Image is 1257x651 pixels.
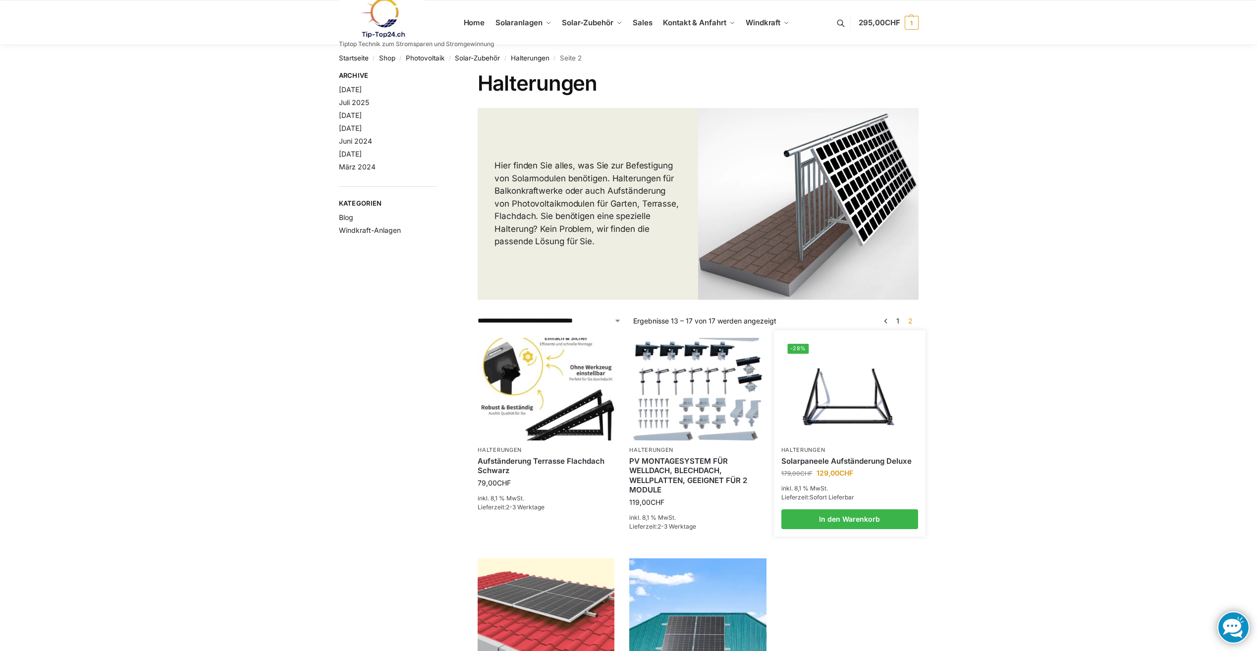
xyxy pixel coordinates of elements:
[491,0,555,45] a: Solaranlagen
[839,469,853,477] span: CHF
[339,137,372,145] a: Juni 2024
[455,54,500,62] a: Solar-Zubehör
[478,494,614,503] p: inkl. 8,1 % MwSt.
[339,213,353,221] a: Blog
[339,85,362,94] a: [DATE]
[629,456,766,495] a: PV MONTAGESYSTEM FÜR WELLDACH, BLECHDACH, WELLPLATTEN, GEEIGNET FÜR 2 MODULE
[698,108,919,300] img: Halterungen
[800,470,813,477] span: CHF
[478,446,522,453] a: Halterungen
[651,498,664,506] span: CHF
[629,446,673,453] a: Halterungen
[339,41,494,47] p: Tiptop Technik zum Stromsparen und Stromgewinnung
[478,456,614,476] a: Aufständerung Terrasse Flachdach Schwarz
[629,338,766,440] img: PV MONTAGESYSTEM FÜR WELLDACH, BLECHDACH, WELLPLATTEN, GEEIGNET FÜR 2 MODULE
[339,163,376,171] a: März 2024
[339,226,401,234] a: Windkraft-Anlagen
[742,0,794,45] a: Windkraft
[629,523,696,530] span: Lieferzeit:
[781,456,918,466] a: Solarpaneele Aufständerung Deluxe
[339,98,369,107] a: Juli 2025
[494,160,681,248] p: Hier finden Sie alles, was Sie zur Befestigung von Solarmodulen benötigen. Halterungen für Balkon...
[629,513,766,522] p: inkl. 8,1 % MwSt.
[497,479,511,487] span: CHF
[882,316,889,326] a: ←
[500,54,510,62] span: /
[339,54,369,62] a: Startseite
[339,124,362,132] a: [DATE]
[781,446,825,453] a: Halterungen
[444,54,455,62] span: /
[549,54,560,62] span: /
[437,71,443,82] button: Close filters
[781,509,918,529] a: In den Warenkorb legen: „Solarpaneele Aufständerung Deluxe“
[894,317,902,325] a: Seite 1
[478,316,621,326] select: Shop-Reihenfolge
[339,111,362,119] a: [DATE]
[629,0,656,45] a: Sales
[905,16,919,30] span: 1
[558,0,626,45] a: Solar-Zubehör
[478,71,918,96] h1: Halterungen
[782,339,917,439] a: -28%Solarpaneele Aufständerung für Terrasse
[663,18,726,27] span: Kontakt & Anfahrt
[633,316,776,326] p: Ergebnisse 13 – 17 von 17 werden angezeigt
[810,493,854,501] span: Sofort Lieferbar
[746,18,780,27] span: Windkraft
[339,71,437,81] span: Archive
[782,339,917,439] img: Solarpaneele Aufständerung für Terrasse
[781,484,918,493] p: inkl. 8,1 % MwSt.
[859,8,918,38] a: 295,00CHF 1
[781,470,813,477] bdi: 179,00
[511,54,549,62] a: Halterungen
[629,498,664,506] bdi: 119,00
[878,316,918,326] nav: Produkt-Seitennummerierung
[339,150,362,158] a: [DATE]
[781,493,854,501] span: Lieferzeit:
[885,18,900,27] span: CHF
[817,469,853,477] bdi: 129,00
[406,54,444,62] a: Photovoltaik
[906,317,915,325] span: Seite 2
[395,54,406,62] span: /
[859,18,900,27] span: 295,00
[369,54,379,62] span: /
[506,503,545,511] span: 2-3 Werktage
[659,0,739,45] a: Kontakt & Anfahrt
[379,54,395,62] a: Shop
[657,523,696,530] span: 2-3 Werktage
[562,18,613,27] span: Solar-Zubehör
[633,18,653,27] span: Sales
[339,199,437,209] span: Kategorien
[478,503,545,511] span: Lieferzeit:
[339,45,919,71] nav: Breadcrumb
[478,479,511,487] bdi: 79,00
[495,18,543,27] span: Solaranlagen
[478,338,614,440] img: Aufständerung Terrasse Flachdach Schwarz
